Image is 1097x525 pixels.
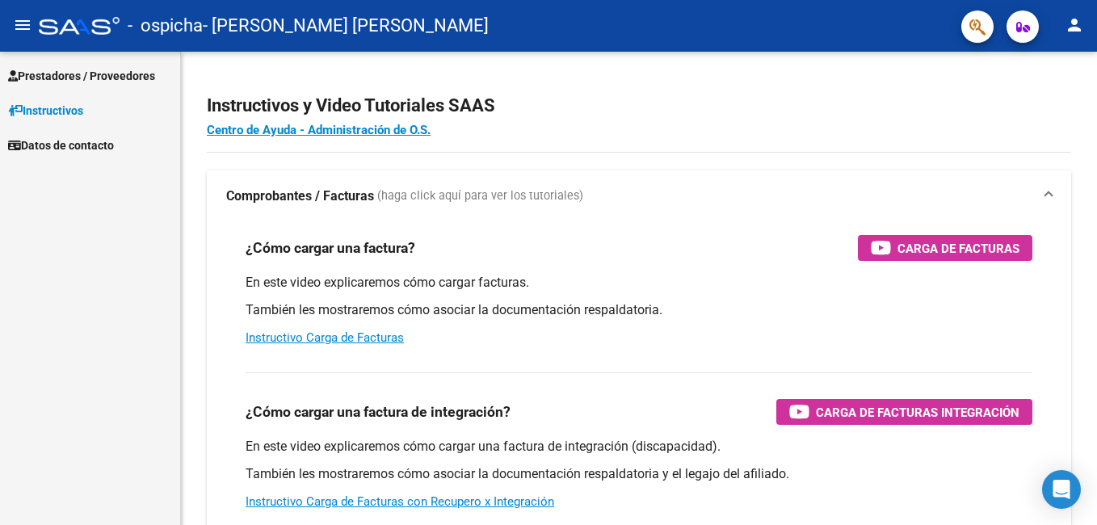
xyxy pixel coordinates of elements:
a: Centro de Ayuda - Administración de O.S. [207,123,431,137]
mat-icon: menu [13,15,32,35]
mat-expansion-panel-header: Comprobantes / Facturas (haga click aquí para ver los tutoriales) [207,170,1071,222]
strong: Comprobantes / Facturas [226,187,374,205]
p: También les mostraremos cómo asociar la documentación respaldatoria. [246,301,1032,319]
span: Instructivos [8,102,83,120]
h3: ¿Cómo cargar una factura? [246,237,415,259]
div: Open Intercom Messenger [1042,470,1081,509]
a: Instructivo Carga de Facturas con Recupero x Integración [246,494,554,509]
span: Carga de Facturas [897,238,1019,258]
h3: ¿Cómo cargar una factura de integración? [246,401,511,423]
span: - ospicha [128,8,203,44]
a: Instructivo Carga de Facturas [246,330,404,345]
button: Carga de Facturas [858,235,1032,261]
p: En este video explicaremos cómo cargar facturas. [246,274,1032,292]
h2: Instructivos y Video Tutoriales SAAS [207,90,1071,121]
button: Carga de Facturas Integración [776,399,1032,425]
span: Datos de contacto [8,136,114,154]
mat-icon: person [1065,15,1084,35]
span: Prestadores / Proveedores [8,67,155,85]
span: - [PERSON_NAME] [PERSON_NAME] [203,8,489,44]
p: En este video explicaremos cómo cargar una factura de integración (discapacidad). [246,438,1032,456]
p: También les mostraremos cómo asociar la documentación respaldatoria y el legajo del afiliado. [246,465,1032,483]
span: (haga click aquí para ver los tutoriales) [377,187,583,205]
span: Carga de Facturas Integración [816,402,1019,422]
